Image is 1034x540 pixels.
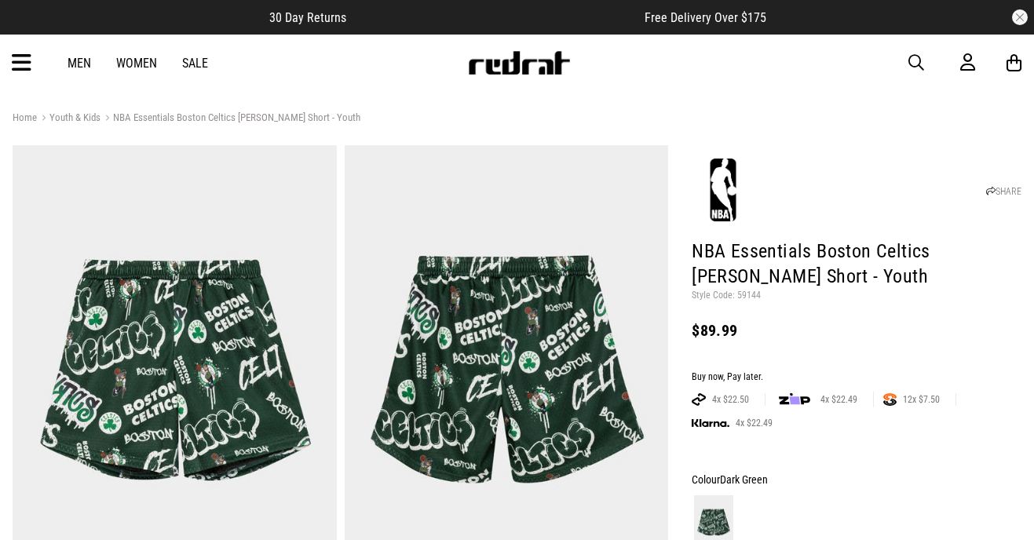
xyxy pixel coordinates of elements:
a: Home [13,111,37,123]
iframe: Customer reviews powered by Trustpilot [378,9,613,25]
img: SPLITPAY [883,393,897,406]
a: SHARE [986,186,1021,197]
a: Youth & Kids [37,111,100,126]
span: Free Delivery Over $175 [645,10,766,25]
img: NBA [692,159,754,221]
span: 4x $22.50 [706,393,755,406]
a: Men [68,56,91,71]
div: Buy now, Pay later. [692,371,1021,384]
h1: NBA Essentials Boston Celtics [PERSON_NAME] Short - Youth [692,239,1021,290]
img: Redrat logo [467,51,571,75]
span: Dark Green [720,473,768,486]
span: 12x $7.50 [897,393,946,406]
img: AFTERPAY [692,393,706,406]
span: 4x $22.49 [729,417,779,429]
div: $89.99 [692,321,1021,340]
img: KLARNA [692,419,729,428]
span: 30 Day Returns [269,10,346,25]
img: zip [779,392,810,407]
span: 4x $22.49 [814,393,864,406]
a: NBA Essentials Boston Celtics [PERSON_NAME] Short - Youth [100,111,360,126]
a: Women [116,56,157,71]
div: Colour [692,470,1021,489]
a: Sale [182,56,208,71]
p: Style Code: 59144 [692,290,1021,302]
